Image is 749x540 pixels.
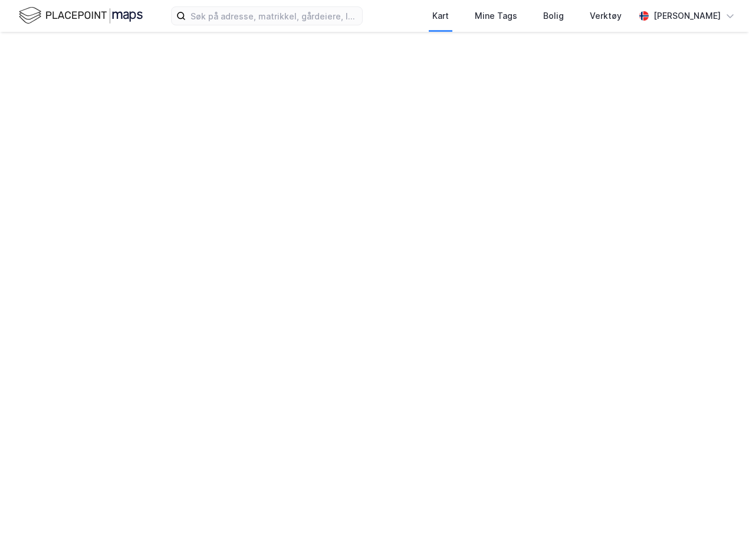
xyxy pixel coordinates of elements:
[475,9,517,23] div: Mine Tags
[590,9,622,23] div: Verktøy
[690,483,749,540] div: Kontrollprogram for chat
[543,9,564,23] div: Bolig
[653,9,721,23] div: [PERSON_NAME]
[432,9,449,23] div: Kart
[690,483,749,540] iframe: Chat Widget
[186,7,362,25] input: Søk på adresse, matrikkel, gårdeiere, leietakere eller personer
[19,5,143,26] img: logo.f888ab2527a4732fd821a326f86c7f29.svg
